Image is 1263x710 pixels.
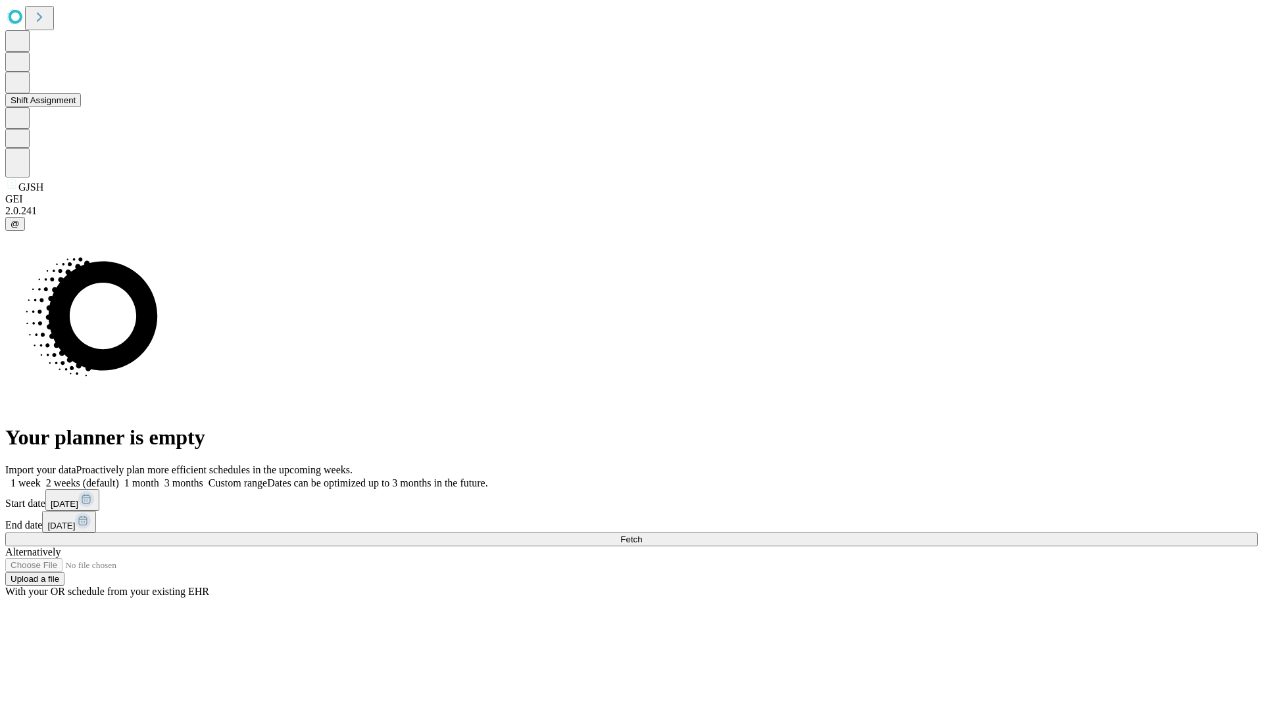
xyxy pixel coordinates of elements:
[164,477,203,488] span: 3 months
[42,511,96,532] button: [DATE]
[47,521,75,531] span: [DATE]
[5,205,1258,217] div: 2.0.241
[5,425,1258,450] h1: Your planner is empty
[267,477,487,488] span: Dates can be optimized up to 3 months in the future.
[11,219,20,229] span: @
[45,489,99,511] button: [DATE]
[5,464,76,475] span: Import your data
[5,586,209,597] span: With your OR schedule from your existing EHR
[51,499,78,509] span: [DATE]
[11,477,41,488] span: 1 week
[209,477,267,488] span: Custom range
[5,511,1258,532] div: End date
[18,181,43,193] span: GJSH
[5,217,25,231] button: @
[5,193,1258,205] div: GEI
[5,572,64,586] button: Upload a file
[620,534,642,544] span: Fetch
[76,464,353,475] span: Proactively plan more efficient schedules in the upcoming weeks.
[5,489,1258,511] div: Start date
[5,532,1258,546] button: Fetch
[46,477,119,488] span: 2 weeks (default)
[5,546,61,557] span: Alternatively
[5,93,81,107] button: Shift Assignment
[124,477,159,488] span: 1 month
